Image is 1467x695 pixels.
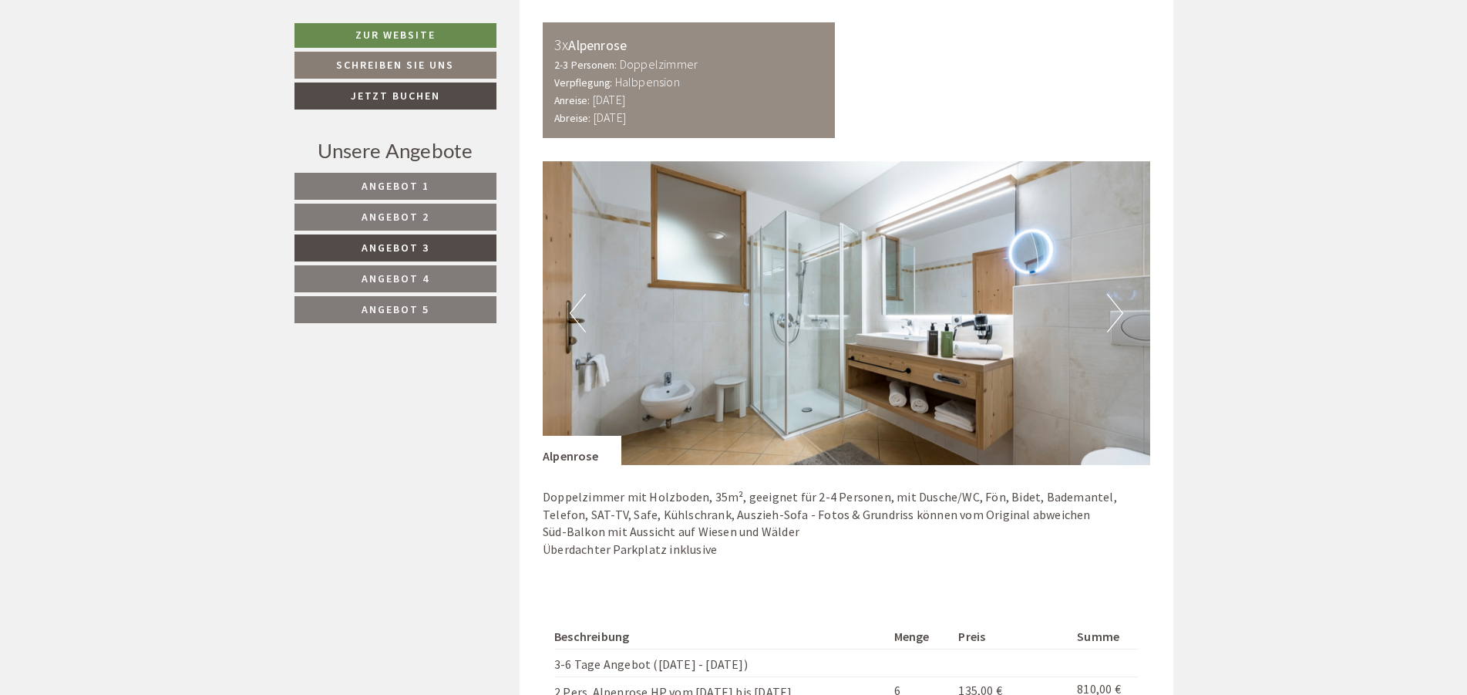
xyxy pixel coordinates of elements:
[362,272,429,285] span: Angebot 4
[554,625,888,649] th: Beschreibung
[554,34,823,56] div: Alpenrose
[615,74,680,89] b: Halbpension
[362,179,429,193] span: Angebot 1
[362,210,429,224] span: Angebot 2
[554,59,617,72] small: 2-3 Personen:
[593,92,625,107] b: [DATE]
[952,625,1071,649] th: Preis
[594,110,626,125] b: [DATE]
[362,241,429,255] span: Angebot 3
[224,100,584,111] small: 11:33
[543,436,621,465] div: Alpenrose
[294,83,496,110] a: Jetzt buchen
[1071,625,1138,649] th: Summe
[12,117,391,287] div: Lieber [PERSON_NAME], vielen Dank für Ihre Nachricht. ja , sollte das Familienzimmer kurzfristig ...
[554,649,888,676] td: 3-6 Tage Angebot ([DATE] - [DATE])
[620,56,698,72] b: Doppelzimmer
[24,120,383,133] div: [GEOGRAPHIC_DATA]
[294,137,496,165] div: Unsere Angebote
[294,52,496,79] a: Schreiben Sie uns
[275,4,331,30] div: [DATE]
[24,274,383,285] small: 15:18
[554,76,612,89] small: Verpflegung:
[362,302,429,316] span: Angebot 5
[543,488,1150,558] p: Doppelzimmer mit Holzboden, 35m², geeignet für 2-4 Personen, mit Dusche/WC, Fön, Bidet, Bademante...
[543,161,1150,465] img: image
[1107,294,1123,332] button: Next
[515,407,607,434] button: Senden
[554,35,568,54] b: 3x
[294,23,496,48] a: Zur Website
[554,112,591,125] small: Abreise:
[888,625,953,649] th: Menge
[554,94,591,107] small: Anreise:
[570,294,586,332] button: Previous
